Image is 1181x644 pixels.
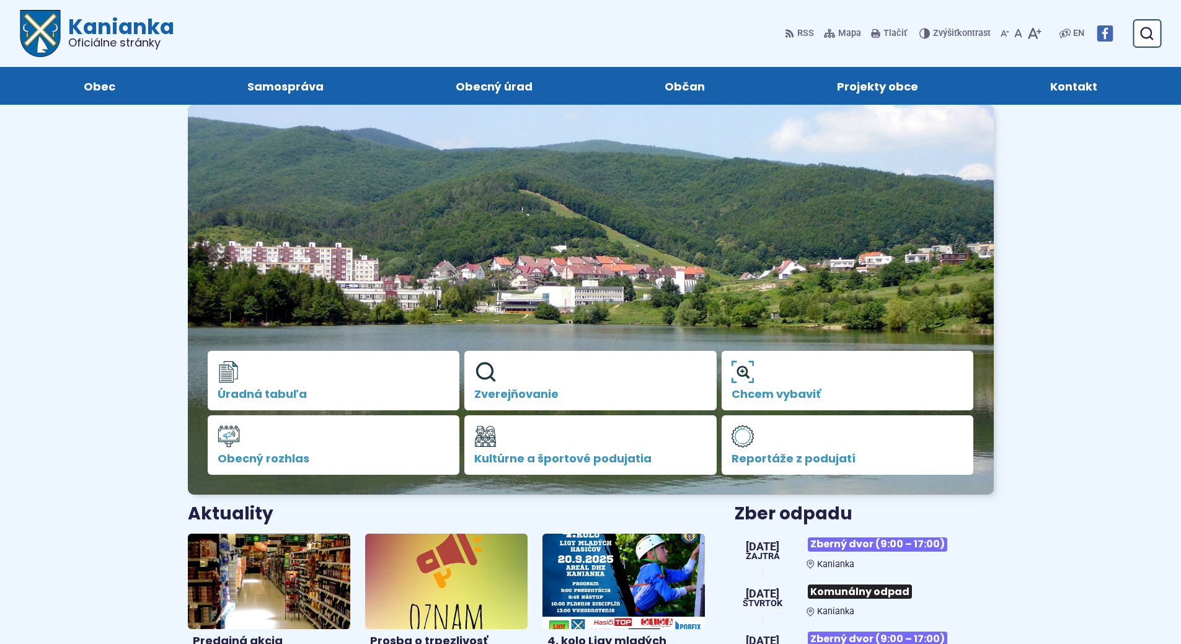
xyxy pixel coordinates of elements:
[218,452,450,465] span: Obecný rozhlas
[837,67,918,105] span: Projekty obce
[1097,25,1113,42] img: Prejsť na Facebook stránku
[869,20,909,46] button: Tlačiť
[919,20,993,46] button: Zvýšiťkontrast
[998,20,1012,46] button: Zmenšiť veľkosť písma
[611,67,759,105] a: Občan
[1012,20,1025,46] button: Nastaviť pôvodnú veľkosť písma
[735,532,993,570] a: Zberný dvor (9:00 – 17:00) Kanianka [DATE] Zajtra
[743,588,782,599] span: [DATE]
[797,26,814,41] span: RSS
[817,606,854,617] span: Kanianka
[722,415,974,475] a: Reportáže z podujatí
[883,29,907,39] span: Tlačiť
[746,552,780,561] span: Zajtra
[933,28,957,38] span: Zvýšiť
[68,37,174,48] span: Oficiálne stránky
[402,67,586,105] a: Obecný úrad
[20,10,61,57] img: Prejsť na domovskú stránku
[746,541,780,552] span: [DATE]
[784,67,972,105] a: Projekty obce
[743,599,782,608] span: štvrtok
[1071,26,1087,41] a: EN
[821,20,864,46] a: Mapa
[808,537,947,552] span: Zberný dvor (9:00 – 17:00)
[665,67,705,105] span: Občan
[193,67,377,105] a: Samospráva
[1050,67,1097,105] span: Kontakt
[247,67,324,105] span: Samospráva
[188,505,273,524] h3: Aktuality
[20,10,174,57] a: Logo Kanianka, prejsť na domovskú stránku.
[464,351,717,410] a: Zverejňovanie
[838,26,861,41] span: Mapa
[732,388,964,400] span: Chcem vybaviť
[732,452,964,465] span: Reportáže z podujatí
[464,415,717,475] a: Kultúrne a športové podujatia
[474,452,707,465] span: Kultúrne a športové podujatia
[785,20,816,46] a: RSS
[474,388,707,400] span: Zverejňovanie
[84,67,115,105] span: Obec
[808,584,912,599] span: Komunálny odpad
[208,351,460,410] a: Úradná tabuľa
[30,67,169,105] a: Obec
[1073,26,1084,41] span: EN
[456,67,533,105] span: Obecný úrad
[61,16,174,48] h1: Kanianka
[208,415,460,475] a: Obecný rozhlas
[817,559,854,570] span: Kanianka
[1025,20,1044,46] button: Zväčšiť veľkosť písma
[735,580,993,617] a: Komunálny odpad Kanianka [DATE] štvrtok
[933,29,991,39] span: kontrast
[722,351,974,410] a: Chcem vybaviť
[997,67,1151,105] a: Kontakt
[218,388,450,400] span: Úradná tabuľa
[735,505,993,524] h3: Zber odpadu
